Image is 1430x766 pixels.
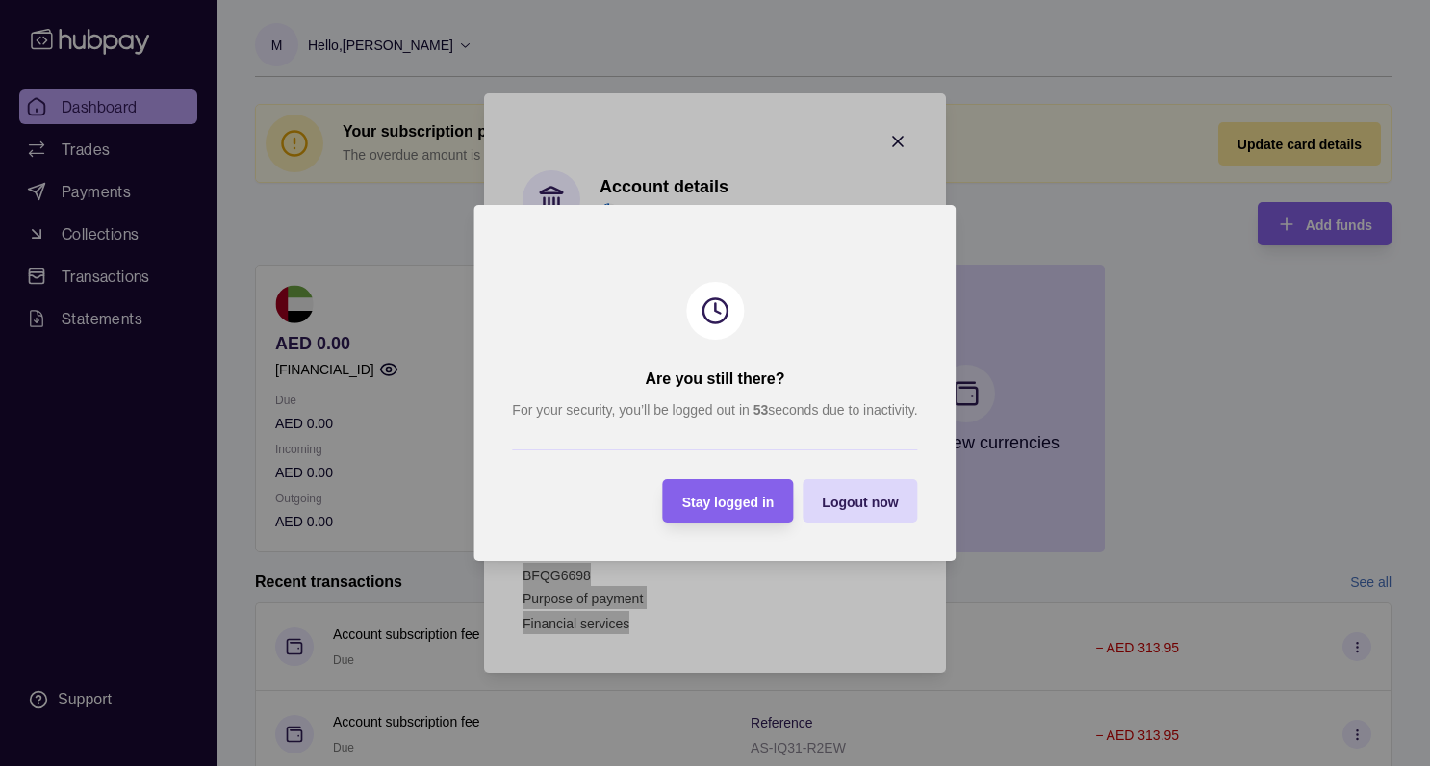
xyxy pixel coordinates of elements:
[682,495,775,510] span: Stay logged in
[822,495,898,510] span: Logout now
[512,399,917,421] p: For your security, you’ll be logged out in seconds due to inactivity.
[646,369,785,390] h2: Are you still there?
[663,479,794,523] button: Stay logged in
[803,479,917,523] button: Logout now
[753,402,769,418] strong: 53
